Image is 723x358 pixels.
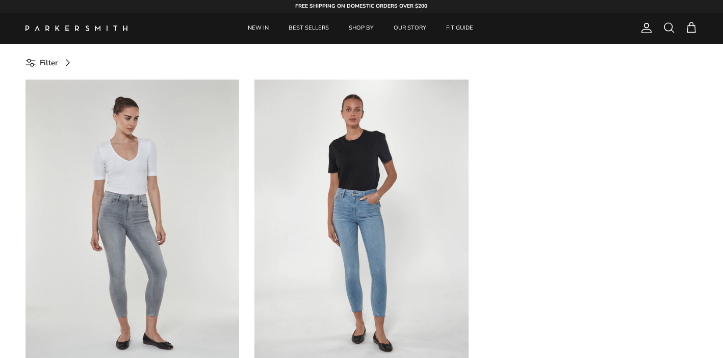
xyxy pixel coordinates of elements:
[279,13,338,44] a: BEST SELLERS
[25,52,78,74] a: Filter
[295,3,427,10] strong: FREE SHIPPING ON DOMESTIC ORDERS OVER $200
[384,13,435,44] a: OUR STORY
[239,13,278,44] a: NEW IN
[437,13,482,44] a: FIT GUIDE
[340,13,383,44] a: SHOP BY
[636,22,653,34] a: Account
[40,57,58,69] span: Filter
[25,25,127,31] img: Parker Smith
[152,13,569,44] div: Primary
